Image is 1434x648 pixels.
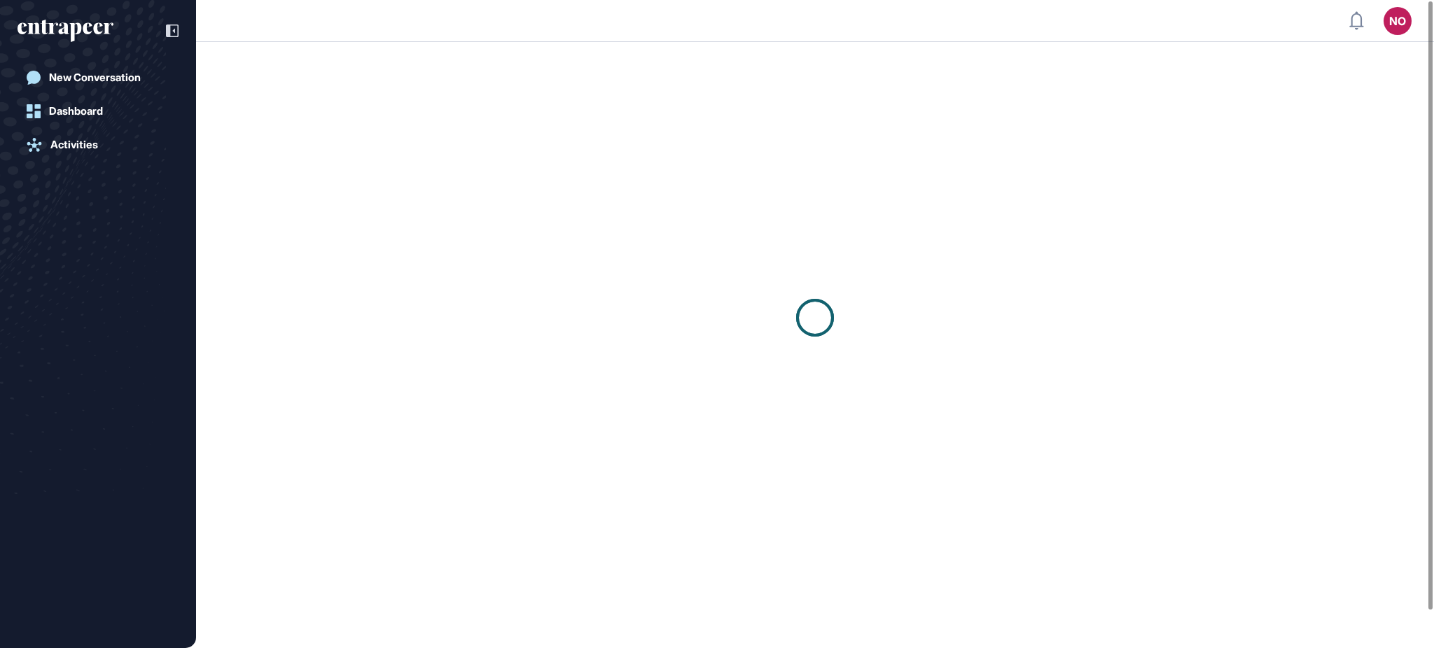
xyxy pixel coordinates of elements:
[18,97,179,125] a: Dashboard
[1384,7,1412,35] button: NO
[18,64,179,92] a: New Conversation
[49,105,103,118] div: Dashboard
[50,139,98,151] div: Activities
[18,20,113,42] div: entrapeer-logo
[49,71,141,84] div: New Conversation
[18,131,179,159] a: Activities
